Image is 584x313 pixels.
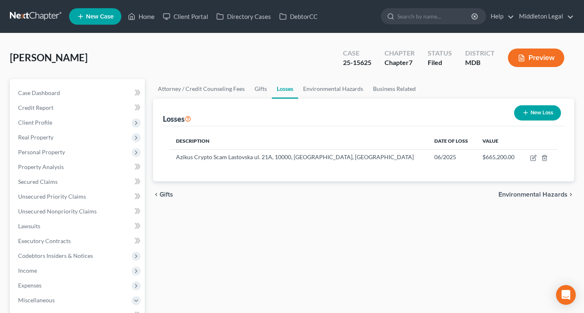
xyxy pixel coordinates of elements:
span: Expenses [18,282,42,289]
span: Income [18,267,37,274]
button: Environmental Hazards chevron_right [498,191,574,198]
span: Date of Loss [434,138,468,144]
span: Azikus Crypto Scam Lastovska ul. 21A, 10000, [GEOGRAPHIC_DATA], [GEOGRAPHIC_DATA] [176,153,414,160]
div: Filed [428,58,452,67]
span: New Case [86,14,114,20]
div: Status [428,49,452,58]
button: chevron_left Gifts [153,191,173,198]
a: Client Portal [159,9,212,24]
div: District [465,49,495,58]
a: Credit Report [12,100,145,115]
a: Case Dashboard [12,86,145,100]
i: chevron_right [568,191,574,198]
span: Property Analysis [18,163,64,170]
a: Help [487,9,514,24]
a: DebtorCC [275,9,322,24]
button: New Loss [514,105,561,121]
span: [PERSON_NAME] [10,51,88,63]
div: Chapter [385,58,415,67]
span: Gifts [160,191,173,198]
span: Executory Contracts [18,237,71,244]
span: Codebtors Insiders & Notices [18,252,93,259]
span: Lawsuits [18,223,40,230]
a: Unsecured Nonpriority Claims [12,204,145,219]
span: 7 [409,58,413,66]
span: Unsecured Priority Claims [18,193,86,200]
a: Gifts [250,79,272,99]
span: Personal Property [18,148,65,155]
i: chevron_left [153,191,160,198]
div: Case [343,49,371,58]
span: Credit Report [18,104,53,111]
div: 25-15625 [343,58,371,67]
div: MDB [465,58,495,67]
div: Losses [163,114,191,124]
span: Value [482,138,498,144]
span: 06/2025 [434,153,456,160]
div: Open Intercom Messenger [556,285,576,305]
a: Unsecured Priority Claims [12,189,145,204]
span: $665,200.00 [482,153,514,160]
a: Lawsuits [12,219,145,234]
a: Property Analysis [12,160,145,174]
a: Environmental Hazards [298,79,368,99]
button: Preview [508,49,564,67]
span: Real Property [18,134,53,141]
span: Case Dashboard [18,89,60,96]
span: Client Profile [18,119,52,126]
input: Search by name... [397,9,473,24]
span: Environmental Hazards [498,191,568,198]
a: Secured Claims [12,174,145,189]
a: Executory Contracts [12,234,145,248]
span: Description [176,138,209,144]
a: Losses [272,79,298,99]
a: Middleton Legal [515,9,574,24]
div: Chapter [385,49,415,58]
a: Directory Cases [212,9,275,24]
a: Business Related [368,79,421,99]
a: Home [124,9,159,24]
span: Miscellaneous [18,297,55,304]
a: Attorney / Credit Counseling Fees [153,79,250,99]
span: Secured Claims [18,178,58,185]
span: Unsecured Nonpriority Claims [18,208,97,215]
